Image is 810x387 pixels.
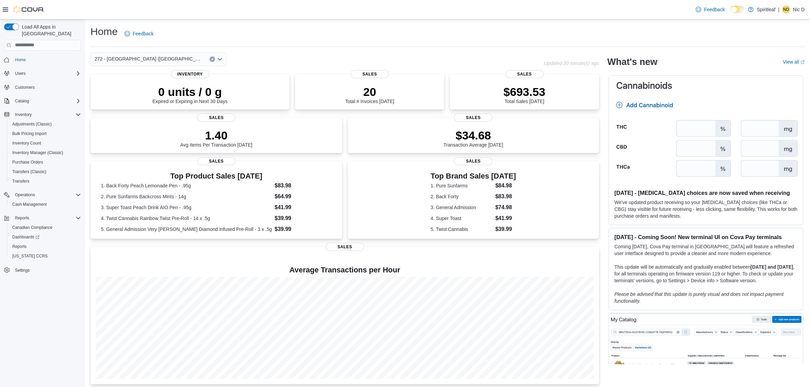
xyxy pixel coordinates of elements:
[704,6,725,13] span: Feedback
[443,129,503,148] div: Transaction Average [DATE]
[7,200,84,209] button: Cash Management
[90,25,118,38] h1: Home
[7,138,84,148] button: Inventory Count
[7,148,84,157] button: Inventory Manager (Classic)
[12,69,28,78] button: Users
[14,6,44,13] img: Cova
[101,182,272,189] dt: 1. Back Forty Peach Lemonade Pen - .95g
[326,243,364,251] span: Sales
[12,191,81,199] span: Operations
[275,182,332,190] dd: $83.98
[351,70,389,78] span: Sales
[275,203,332,212] dd: $41.99
[180,129,252,142] p: 1.40
[10,177,81,185] span: Transfers
[431,193,493,200] dt: 2. Back Forty
[12,83,81,91] span: Customers
[12,234,39,240] span: Dashboards
[345,85,394,99] p: 20
[275,192,332,201] dd: $64.99
[431,204,493,211] dt: 3. General Admission
[101,193,272,200] dt: 2. Pure Sunfarms Backcross Mints - 14g
[12,225,52,230] span: Canadian Compliance
[12,150,63,155] span: Inventory Manager (Classic)
[1,110,84,119] button: Inventory
[10,223,55,232] a: Canadian Compliance
[431,226,493,233] dt: 5. Twist Cannabis
[12,169,46,174] span: Transfers (Classic)
[793,5,805,14] p: Nic D
[96,266,594,274] h4: Average Transactions per Hour
[614,243,797,257] p: Coming [DATE], Cova Pay terminal in [GEOGRAPHIC_DATA] will feature a refreshed user interface des...
[133,30,153,37] span: Feedback
[15,98,29,104] span: Catalog
[275,214,332,222] dd: $39.99
[431,182,493,189] dt: 1. Pure Sunfarms
[171,70,209,78] span: Inventory
[12,83,37,91] a: Customers
[778,5,779,14] p: |
[7,167,84,176] button: Transfers (Classic)
[12,111,81,119] span: Inventory
[197,157,235,165] span: Sales
[12,55,81,64] span: Home
[12,191,38,199] button: Operations
[15,268,30,273] span: Settings
[210,56,215,62] button: Clear input
[757,5,775,14] p: Spiritleaf
[495,214,516,222] dd: $41.99
[1,213,84,223] button: Reports
[10,200,81,208] span: Cash Management
[443,129,503,142] p: $34.68
[503,85,545,104] div: Total Sales [DATE]
[12,159,43,165] span: Purchase Orders
[19,23,81,37] span: Load All Apps in [GEOGRAPHIC_DATA]
[10,200,49,208] a: Cash Management
[12,131,47,136] span: Bulk Pricing Import
[12,244,27,249] span: Reports
[10,139,44,147] a: Inventory Count
[7,129,84,138] button: Bulk Pricing Import
[454,114,492,122] span: Sales
[544,61,599,66] p: Updated 20 minute(s) ago
[12,69,81,78] span: Users
[1,69,84,78] button: Users
[693,3,727,16] a: Feedback
[495,203,516,212] dd: $74.98
[15,112,32,117] span: Inventory
[12,97,81,105] span: Catalog
[614,264,797,284] p: This update will be automatically and gradually enabled between , for all terminals operating on ...
[614,234,797,240] h3: [DATE] - Coming Soon! New terminal UI on Cova Pay terminals
[197,114,235,122] span: Sales
[1,96,84,106] button: Catalog
[454,157,492,165] span: Sales
[503,85,545,99] p: $693.53
[10,120,81,128] span: Adjustments (Classic)
[12,266,32,274] a: Settings
[10,177,32,185] a: Transfers
[10,233,42,241] a: Dashboards
[101,215,272,222] dt: 4. Twist Cannabis Rainbow Twist Pre-Roll - 14 x .5g
[730,6,745,13] input: Dark Mode
[12,56,29,64] a: Home
[7,242,84,251] button: Reports
[7,157,84,167] button: Purchase Orders
[10,149,66,157] a: Inventory Manager (Classic)
[1,190,84,200] button: Operations
[10,130,81,138] span: Bulk Pricing Import
[15,215,29,221] span: Reports
[12,253,48,259] span: [US_STATE] CCRS
[495,192,516,201] dd: $83.98
[10,223,81,232] span: Canadian Compliance
[607,56,657,67] h2: What's new
[15,192,35,198] span: Operations
[506,70,544,78] span: Sales
[495,225,516,233] dd: $39.99
[782,5,790,14] div: Nic D
[10,233,81,241] span: Dashboards
[10,130,49,138] a: Bulk Pricing Import
[1,82,84,92] button: Customers
[180,129,252,148] div: Avg Items Per Transaction [DATE]
[12,202,47,207] span: Cash Management
[800,60,805,64] svg: External link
